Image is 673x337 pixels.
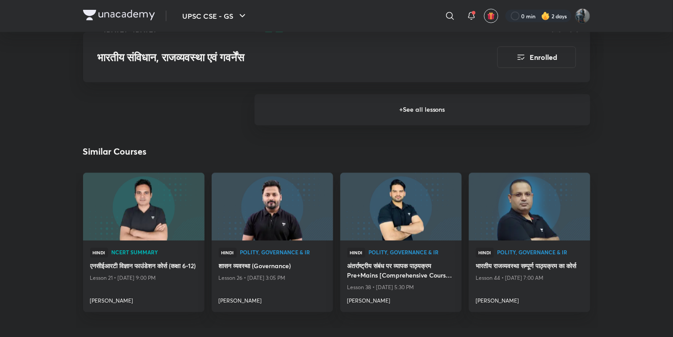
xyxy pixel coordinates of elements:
[468,172,591,241] img: new-thumbnail
[90,248,108,258] span: Hindi
[112,250,197,256] a: NCERT Summary
[339,172,463,241] img: new-thumbnail
[90,294,197,305] a: [PERSON_NAME]
[484,9,498,23] button: avatar
[210,172,334,241] img: new-thumbnail
[476,248,494,258] span: Hindi
[575,8,590,24] img: Komal
[347,261,455,282] a: अंतर्राष्ट्रीय संबंध पर व्यापक पाठ्यक्रम Pre+Mains [Comprehensive Course On IR]
[497,250,583,256] a: Polity, Governance & IR
[369,250,455,255] span: Polity, Governance & IR
[541,12,550,21] img: streak
[369,250,455,256] a: Polity, Governance & IR
[219,261,326,273] a: शासन व्यवस्था (Governance)
[476,261,583,273] a: भारतीय राजव्यवस्था सम्पूर्ण पाठ्यक्रम का कोर्स
[347,282,455,294] p: Lesson 38 • [DATE] 5:30 PM
[487,12,495,20] img: avatar
[469,173,590,241] a: new-thumbnail
[240,250,326,255] span: Polity, Governance & IR
[82,172,205,241] img: new-thumbnail
[219,273,326,284] p: Lesson 26 • [DATE] 3:05 PM
[83,10,155,23] a: Company Logo
[347,294,455,305] a: [PERSON_NAME]
[83,173,205,241] a: new-thumbnail
[97,51,447,64] h3: भारतीय संविधान, राजव्यवस्था एवं गवर्नेंस
[347,248,365,258] span: Hindi
[340,173,462,241] a: new-thumbnail
[212,173,333,241] a: new-thumbnail
[497,46,576,68] button: Enrolled
[90,261,197,273] a: एनसीईआरटी विज्ञान फाउंडेशन कोर्स (कक्षा 6-12)
[112,250,197,255] span: NCERT Summary
[240,250,326,256] a: Polity, Governance & IR
[219,294,326,305] a: [PERSON_NAME]
[476,294,583,305] a: [PERSON_NAME]
[177,7,253,25] button: UPSC CSE - GS
[497,250,583,255] span: Polity, Governance & IR
[476,273,583,284] p: Lesson 44 • [DATE] 7:00 AM
[83,145,147,159] h2: Similar Courses
[83,10,155,21] img: Company Logo
[255,94,590,126] h6: + See all lessons
[219,248,237,258] span: Hindi
[90,273,197,284] p: Lesson 21 • [DATE] 9:00 PM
